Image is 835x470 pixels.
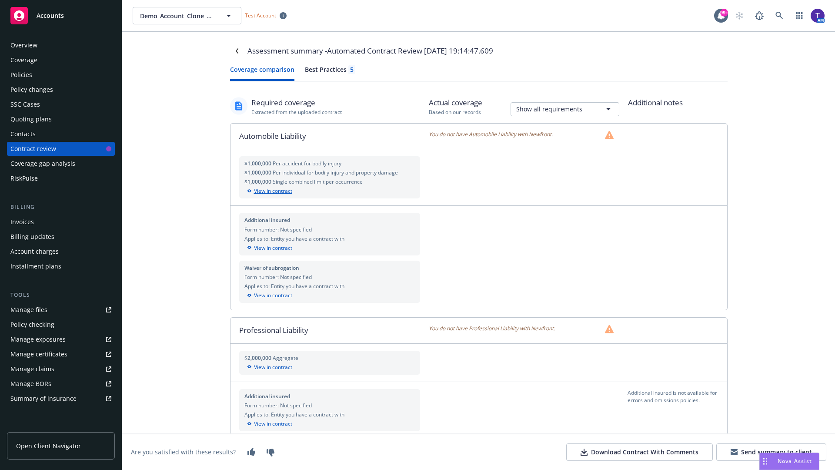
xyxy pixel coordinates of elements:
div: Form number: Not specified [244,226,415,233]
a: SSC Cases [7,97,115,111]
div: Automobile Liability [230,124,429,149]
a: Switch app [791,7,808,24]
div: Required coverage [251,97,342,108]
div: Best Practices [305,65,355,74]
div: Actual coverage [429,97,482,108]
div: Additional notes [628,97,728,108]
span: Single combined limit per occurrence [273,178,363,185]
div: Billing updates [10,230,54,244]
a: Policy checking [7,318,115,332]
div: Policy changes [10,83,53,97]
div: View in contract [244,244,415,252]
a: Policies [7,68,115,82]
div: Applies to: Entity you have a contract with [244,282,415,290]
span: Per accident for bodily injury [273,160,341,167]
a: Manage files [7,303,115,317]
div: Summary of insurance [10,392,77,406]
div: 5 [350,65,354,74]
div: Form number: Not specified [244,402,415,409]
a: Summary of insurance [7,392,115,406]
div: Drag to move [760,453,771,470]
div: Contacts [10,127,36,141]
div: Overview [10,38,37,52]
div: Manage BORs [10,377,51,391]
a: Invoices [7,215,115,229]
span: Demo_Account_Clone_QA_CR_Tests_Client [140,11,215,20]
button: Download Contract With Comments [566,443,713,461]
div: Contract review [10,142,56,156]
div: Additional insured is not available for errors and omissions policies. [628,389,727,431]
button: Coverage comparison [230,65,294,81]
div: Policy checking [10,318,54,332]
div: Manage files [10,303,47,317]
div: RiskPulse [10,171,38,185]
a: Contract review [7,142,115,156]
div: Waiver of subrogation [244,264,415,272]
button: Demo_Account_Clone_QA_CR_Tests_Client [133,7,241,24]
div: View in contract [244,420,415,428]
button: Nova Assist [759,453,819,470]
a: Report a Bug [751,7,768,24]
div: Manage exposures [10,332,66,346]
div: Based on our records [429,108,482,116]
a: Coverage [7,53,115,67]
div: Installment plans [10,259,61,273]
div: View in contract [244,363,415,371]
a: Manage exposures [7,332,115,346]
a: Manage certificates [7,347,115,361]
div: View in contract [244,292,415,299]
div: Quoting plans [10,112,52,126]
div: Billing [7,203,115,211]
a: Account charges [7,245,115,258]
div: Send summary to client [731,448,812,457]
div: Are you satisfied with these results? [131,448,236,457]
span: $1,000,000 [244,178,273,185]
div: SSC Cases [10,97,40,111]
span: You do not have Professional Liability with Newfront. [429,325,555,333]
span: Per individual for bodily injury and property damage [273,169,398,176]
div: Account charges [10,245,59,258]
span: Open Client Navigator [16,441,81,450]
a: Billing updates [7,230,115,244]
span: $1,000,000 [244,160,273,167]
span: $2,000,000 [244,354,273,362]
a: Manage BORs [7,377,115,391]
div: Applies to: Entity you have a contract with [244,235,415,242]
span: Nova Assist [778,457,812,465]
span: Aggregate [273,354,298,362]
a: Policy changes [7,83,115,97]
div: Additional insured [244,393,415,400]
div: Invoices [10,215,34,229]
a: Accounts [7,3,115,28]
div: Applies to: Entity you have a contract with [244,411,415,418]
a: Contacts [7,127,115,141]
div: Professional Liability [230,318,429,343]
a: Quoting plans [7,112,115,126]
button: Send summary to client [716,443,826,461]
div: Coverage gap analysis [10,157,75,171]
div: 99+ [720,9,728,17]
span: Accounts [37,12,64,19]
a: Manage claims [7,362,115,376]
span: $1,000,000 [244,169,273,176]
span: Test Account [245,12,276,19]
div: Extracted from the uploaded contract [251,108,342,116]
a: Coverage gap analysis [7,157,115,171]
div: Analytics hub [7,423,115,432]
img: photo [811,9,825,23]
div: Assessment summary - Automated Contract Review [DATE] 19:14:47.609 [247,45,493,57]
a: Search [771,7,788,24]
a: Overview [7,38,115,52]
span: Test Account [241,11,290,20]
div: Policies [10,68,32,82]
div: Coverage [10,53,37,67]
div: Tools [7,291,115,299]
div: Manage claims [10,362,54,376]
div: Download Contract With Comments [581,448,698,457]
div: Manage certificates [10,347,67,361]
a: RiskPulse [7,171,115,185]
div: Additional insured [244,216,415,224]
a: Start snowing [731,7,748,24]
a: Navigate back [230,44,244,58]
